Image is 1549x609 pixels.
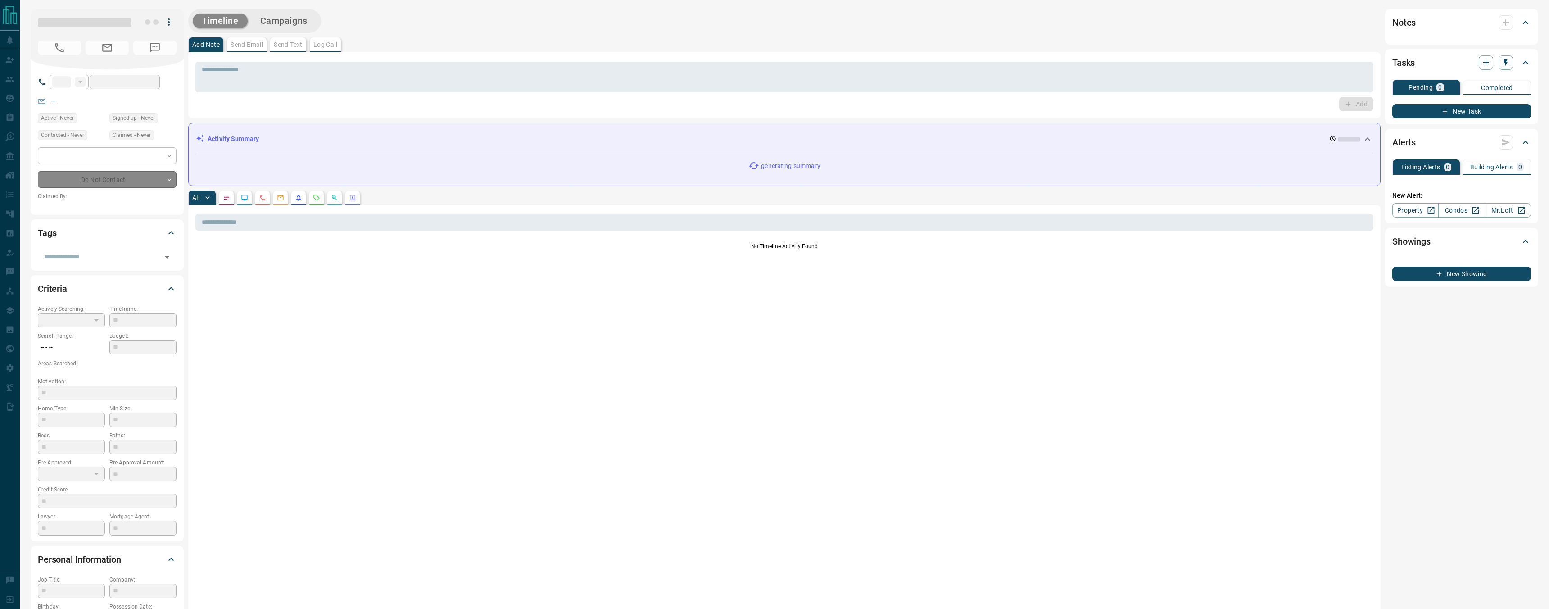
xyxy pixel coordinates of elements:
[38,486,177,494] p: Credit Score:
[41,131,84,140] span: Contacted - Never
[1392,12,1531,33] div: Notes
[1392,15,1416,30] h2: Notes
[38,222,177,244] div: Tags
[38,340,105,355] p: -- - --
[1518,164,1522,170] p: 0
[109,432,177,440] p: Baths:
[1392,267,1531,281] button: New Showing
[313,194,320,201] svg: Requests
[1481,85,1513,91] p: Completed
[109,576,177,584] p: Company:
[38,192,177,200] p: Claimed By:
[1485,203,1531,218] a: Mr.Loft
[113,131,151,140] span: Claimed - Never
[1392,203,1439,218] a: Property
[109,459,177,467] p: Pre-Approval Amount:
[38,332,105,340] p: Search Range:
[259,194,266,201] svg: Calls
[277,194,284,201] svg: Emails
[1392,55,1415,70] h2: Tasks
[109,513,177,521] p: Mortgage Agent:
[38,576,105,584] p: Job Title:
[38,359,177,368] p: Areas Searched:
[761,161,820,171] p: generating summary
[1392,104,1531,118] button: New Task
[38,432,105,440] p: Beds:
[109,332,177,340] p: Budget:
[38,41,81,55] span: No Number
[38,549,177,570] div: Personal Information
[192,41,220,48] p: Add Note
[196,131,1373,147] div: Activity Summary
[1470,164,1513,170] p: Building Alerts
[38,171,177,188] div: Do Not Contact
[1392,231,1531,252] div: Showings
[38,377,177,386] p: Motivation:
[1392,135,1416,150] h2: Alerts
[192,195,199,201] p: All
[251,14,317,28] button: Campaigns
[38,305,105,313] p: Actively Searching:
[113,114,155,123] span: Signed up - Never
[38,552,121,567] h2: Personal Information
[1392,52,1531,73] div: Tasks
[1438,84,1442,91] p: 0
[1392,132,1531,153] div: Alerts
[41,114,74,123] span: Active - Never
[38,282,67,296] h2: Criteria
[161,251,173,264] button: Open
[1401,164,1440,170] p: Listing Alerts
[223,194,230,201] svg: Notes
[133,41,177,55] span: No Number
[38,226,56,240] h2: Tags
[1409,84,1433,91] p: Pending
[38,278,177,300] div: Criteria
[52,97,56,105] a: --
[331,194,338,201] svg: Opportunities
[38,404,105,413] p: Home Type:
[295,194,302,201] svg: Listing Alerts
[109,305,177,313] p: Timeframe:
[109,404,177,413] p: Min Size:
[1446,164,1449,170] p: 0
[195,242,1373,250] p: No Timeline Activity Found
[193,14,248,28] button: Timeline
[1392,191,1531,200] p: New Alert:
[1392,234,1431,249] h2: Showings
[349,194,356,201] svg: Agent Actions
[38,459,105,467] p: Pre-Approved:
[38,513,105,521] p: Lawyer:
[241,194,248,201] svg: Lead Browsing Activity
[1438,203,1485,218] a: Condos
[86,41,129,55] span: No Email
[208,134,259,144] p: Activity Summary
